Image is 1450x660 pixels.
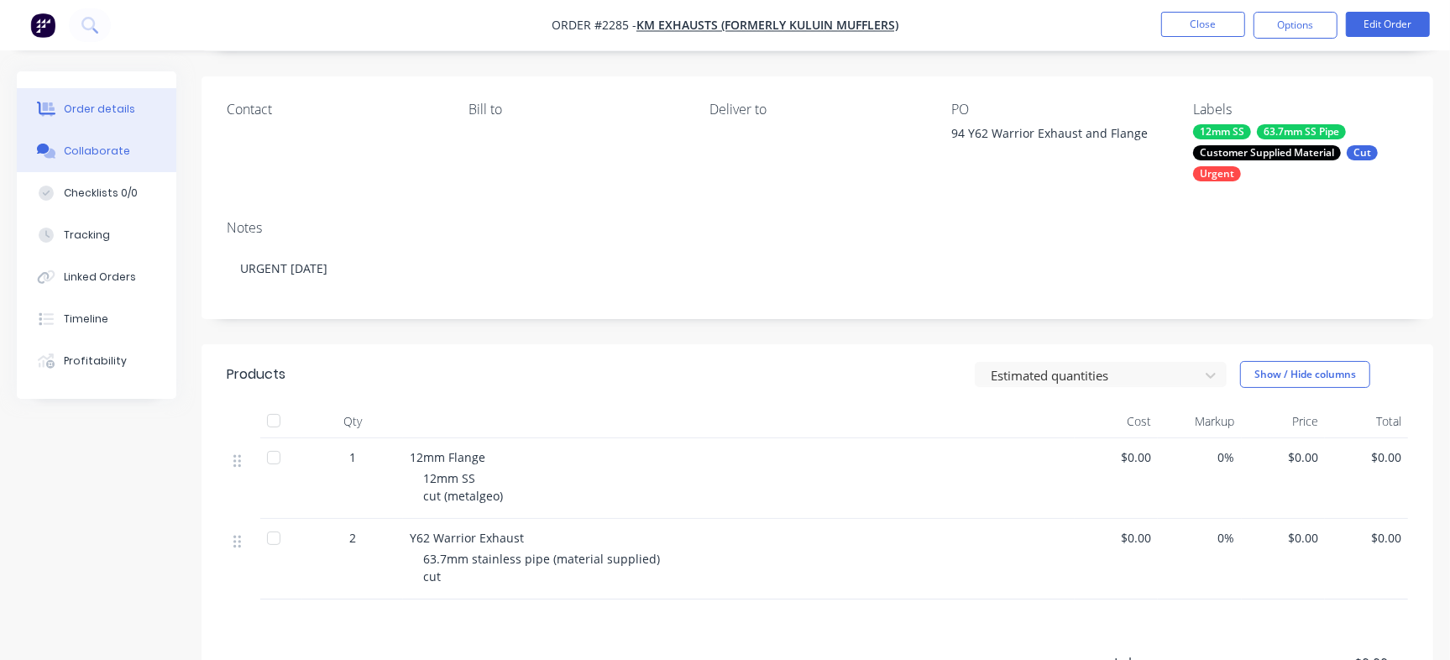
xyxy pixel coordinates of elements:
div: PO [951,102,1166,118]
span: 0% [1165,448,1234,466]
div: Cost [1075,405,1158,438]
div: Urgent [1193,166,1241,181]
button: Tracking [17,214,176,256]
div: 12mm SS [1193,124,1251,139]
button: Linked Orders [17,256,176,298]
button: Edit Order [1346,12,1430,37]
div: Qty [302,405,403,438]
div: Total [1325,405,1408,438]
a: KM Exhausts (formerly Kuluin Mufflers) [636,18,898,34]
span: Order #2285 - [552,18,636,34]
div: URGENT [DATE] [227,243,1408,294]
span: 1 [349,448,356,466]
div: Notes [227,220,1408,236]
button: Order details [17,88,176,130]
span: $0.00 [1081,529,1151,547]
div: Profitability [64,354,127,369]
span: 63.7mm stainless pipe (material supplied) cut [423,551,660,584]
button: Checklists 0/0 [17,172,176,214]
div: Markup [1158,405,1241,438]
button: Close [1161,12,1245,37]
img: Factory [30,13,55,38]
span: $0.00 [1248,448,1318,466]
span: 0% [1165,529,1234,547]
div: Cut [1347,145,1378,160]
div: Tracking [64,228,110,243]
div: 94 Y62 Warrior Exhaust and Flange [951,124,1161,148]
div: Order details [64,102,135,117]
div: Timeline [64,312,108,327]
span: $0.00 [1081,448,1151,466]
div: Deliver to [710,102,925,118]
button: Collaborate [17,130,176,172]
button: Profitability [17,340,176,382]
span: 12mm Flange [410,449,485,465]
div: Linked Orders [64,270,136,285]
span: Y62 Warrior Exhaust [410,530,524,546]
div: Checklists 0/0 [64,186,138,201]
div: Labels [1193,102,1408,118]
div: Collaborate [64,144,130,159]
button: Options [1254,12,1337,39]
span: $0.00 [1248,529,1318,547]
div: Customer Supplied Material [1193,145,1341,160]
div: 63.7mm SS Pipe [1257,124,1346,139]
span: $0.00 [1332,529,1401,547]
span: 12mm SS cut (metalgeo) [423,470,503,504]
div: Contact [227,102,442,118]
button: Timeline [17,298,176,340]
span: 2 [349,529,356,547]
div: Price [1242,405,1325,438]
div: Bill to [469,102,683,118]
div: Products [227,364,285,385]
button: Show / Hide columns [1240,361,1370,388]
span: $0.00 [1332,448,1401,466]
